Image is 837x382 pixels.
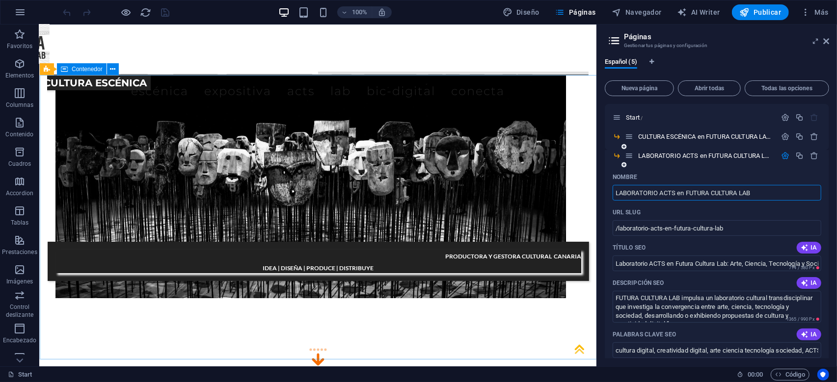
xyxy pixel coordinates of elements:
[2,248,37,256] p: Prestaciones
[5,130,33,138] p: Contenido
[635,133,776,140] div: CULTURA ESCÉNICA en FUTURA CULTURA LAB/cultura-escenica-en-futura-cultura-lab
[352,6,368,18] h6: 100%
[732,4,789,20] button: Publicar
[789,265,814,270] span: 714 / 580 Px
[784,316,821,323] span: Longitud de píxeles calculada en los resultados de búsqueda
[613,173,638,181] p: Nombre
[810,132,818,141] div: Eliminar
[795,113,804,122] div: Duplicar
[740,7,782,17] span: Publicar
[5,72,34,79] p: Elementos
[801,279,817,287] span: IA
[609,85,670,91] span: Nueva página
[677,7,720,17] span: AI Writer
[608,4,666,20] button: Navegador
[72,66,103,72] span: Contenedor
[810,152,818,160] div: Eliminar
[635,153,776,159] div: LABORATORIO ACTS en FUTURA CULTURA LAB
[797,329,821,340] button: IA
[749,85,825,91] span: Todas las opciones
[555,7,596,17] span: Páginas
[120,6,132,18] button: Haz clic para salir del modo de previsualización y seguir editando
[748,369,763,381] span: 00 00
[613,208,641,216] label: Última parte de la URL para esta página
[787,264,821,271] span: Longitud de píxeles calculada en los resultados de búsqueda
[641,115,643,121] span: /
[797,242,821,254] button: IA
[781,152,789,160] div: Configuración
[623,114,776,121] div: Start/
[612,7,662,17] span: Navegador
[801,331,817,338] span: IA
[745,80,829,96] button: Todas las opciones
[613,291,821,323] textarea: El texto en los resultados de búsqueda y redes sociales
[8,43,535,281] div: 1/5
[140,7,152,18] i: Volver a cargar página
[786,317,814,322] span: 1365 / 990 Px
[755,371,756,378] span: :
[551,4,600,20] button: Páginas
[7,42,32,50] p: Favoritos
[605,56,637,70] span: Español (5)
[613,244,646,252] p: Título SEO
[503,7,540,17] span: Diseño
[613,220,821,236] input: Última parte de la URL para esta página
[613,279,664,287] label: El texto en los resultados de búsqueda y redes sociales
[810,113,818,122] div: La página principal no puede eliminarse
[11,219,29,227] p: Tablas
[797,4,833,20] button: Más
[624,41,810,50] h3: Gestionar tus páginas y configuración
[795,132,804,141] div: Duplicar
[626,114,643,121] span: Haz clic para abrir la página
[678,80,741,96] button: Abrir todas
[801,7,829,17] span: Más
[682,85,736,91] span: Abrir todas
[613,279,664,287] p: Descripción SEO
[605,80,674,96] button: Nueva página
[378,8,386,17] i: Al redimensionar, ajustar el nivel de zoom automáticamente para ajustarse al dispositivo elegido.
[801,244,817,252] span: IA
[613,255,821,271] input: El título de la página en los resultados de búsqueda y en las pestañas del navegador
[771,369,810,381] button: Código
[6,278,33,285] p: Imágenes
[624,32,829,41] h2: Páginas
[8,369,32,381] a: Haz clic para cancelar la selección y doble clic para abrir páginas
[781,132,789,141] div: Configuración
[817,369,829,381] button: Usercentrics
[6,189,33,197] p: Accordion
[140,6,152,18] button: reload
[737,369,763,381] h6: Tiempo de la sesión
[797,277,821,289] button: IA
[674,4,724,20] button: AI Writer
[613,244,646,252] label: El título de la página en los resultados de búsqueda y en las pestañas del navegador
[775,369,805,381] span: Código
[3,336,36,344] p: Encabezado
[6,101,34,109] p: Columnas
[613,208,641,216] p: URL SLUG
[499,4,543,20] div: Diseño (Ctrl+Alt+Y)
[8,160,31,168] p: Cuadros
[613,331,676,338] p: Palabras clave SEO
[337,6,372,18] button: 100%
[605,58,829,76] div: Pestañas de idiomas
[781,113,789,122] div: Configuración
[499,4,543,20] button: Diseño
